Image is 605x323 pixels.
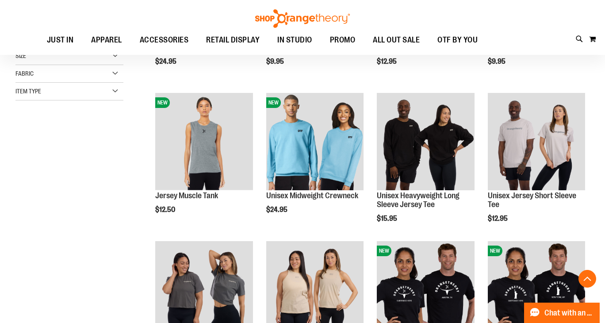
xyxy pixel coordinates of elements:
span: $15.95 [377,215,398,223]
img: Shop Orangetheory [254,9,351,28]
button: Chat with an Expert [524,303,600,323]
span: RETAIL DISPLAY [206,30,260,50]
span: Chat with an Expert [544,309,594,317]
a: OTF Unisex Jersey SS Tee Grey [488,93,585,192]
span: PROMO [330,30,356,50]
span: OTF BY YOU [437,30,478,50]
img: Unisex Midweight Crewneck [266,93,364,190]
button: Back To Top [578,270,596,288]
span: $9.95 [488,58,507,65]
span: Size [15,52,26,59]
a: Unisex Midweight CrewneckNEW [266,93,364,192]
a: Unisex Jersey Short Sleeve Tee [488,191,576,209]
span: $12.50 [155,206,176,214]
a: OTF Unisex Heavyweight Long Sleeve Jersey Tee Black [377,93,474,192]
span: ACCESSORIES [140,30,189,50]
a: Unisex Midweight Crewneck [266,191,358,200]
a: Unisex Heavyweight Long Sleeve Jersey Tee [377,191,459,209]
img: OTF Unisex Jersey SS Tee Grey [488,93,585,190]
span: Item Type [15,88,41,95]
span: $9.95 [266,58,285,65]
span: $12.95 [377,58,398,65]
span: NEW [488,246,502,256]
span: Fabric [15,70,34,77]
div: product [151,88,257,236]
div: product [372,88,479,245]
span: $12.95 [488,215,509,223]
span: IN STUDIO [277,30,312,50]
a: Jersey Muscle TankNEW [155,93,253,192]
div: product [483,88,590,245]
span: NEW [377,246,391,256]
div: product [262,88,368,236]
span: JUST IN [47,30,74,50]
a: Jersey Muscle Tank [155,191,218,200]
span: APPAREL [91,30,122,50]
span: ALL OUT SALE [373,30,420,50]
span: NEW [266,97,281,108]
span: $24.95 [266,206,289,214]
span: $24.95 [155,58,178,65]
img: OTF Unisex Heavyweight Long Sleeve Jersey Tee Black [377,93,474,190]
img: Jersey Muscle Tank [155,93,253,190]
span: NEW [155,97,170,108]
